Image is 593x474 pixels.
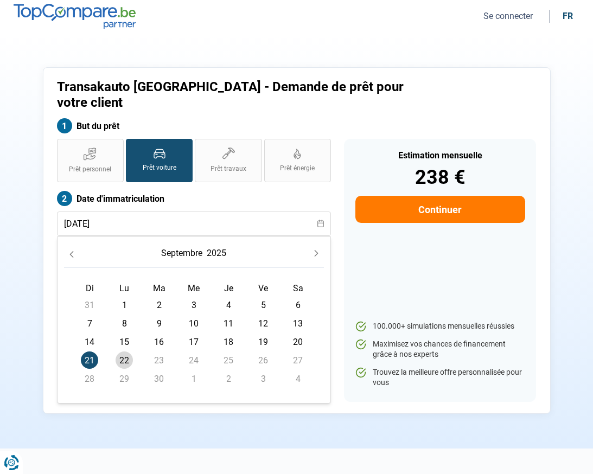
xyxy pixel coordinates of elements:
[81,315,98,332] span: 7
[57,118,331,133] label: But du prêt
[116,315,133,332] span: 8
[205,244,228,263] button: Choose Year
[355,196,525,223] button: Continuer
[107,369,142,388] td: 29
[220,333,237,350] span: 18
[176,332,211,351] td: 17
[293,283,303,293] span: Sa
[254,296,272,313] span: 5
[14,4,136,28] img: TopCompare.be
[73,369,107,388] td: 28
[220,296,237,313] span: 4
[188,283,200,293] span: Me
[107,351,142,369] td: 22
[246,314,280,332] td: 12
[355,321,525,332] li: 100.000+ simulations mensuelles réussies
[159,244,205,263] button: Choose Month
[355,367,525,388] li: Trouvez la meilleure offre personnalisée pour vous
[176,369,211,388] td: 1
[355,168,525,187] div: 238 €
[280,332,315,351] td: 20
[246,351,280,369] td: 26
[289,315,307,332] span: 13
[220,351,237,369] span: 25
[211,314,246,332] td: 11
[185,370,202,387] span: 1
[220,370,237,387] span: 2
[57,212,331,236] input: jj/mm/aaaa
[142,369,176,388] td: 30
[176,296,211,314] td: 3
[73,332,107,351] td: 14
[211,164,246,174] span: Prêt travaux
[57,191,331,206] label: Date d'immatriculation
[254,315,272,332] span: 12
[150,333,168,350] span: 16
[116,351,133,369] span: 22
[280,164,315,173] span: Prêt énergie
[116,296,133,313] span: 1
[254,351,272,369] span: 26
[86,283,94,293] span: Di
[107,296,142,314] td: 1
[116,370,133,387] span: 29
[480,10,536,22] button: Se connecter
[280,351,315,369] td: 27
[150,296,168,313] span: 2
[258,283,268,293] span: Ve
[254,333,272,350] span: 19
[142,314,176,332] td: 9
[289,333,307,350] span: 20
[246,296,280,314] td: 5
[107,332,142,351] td: 15
[142,351,176,369] td: 23
[176,314,211,332] td: 10
[246,369,280,388] td: 3
[289,370,307,387] span: 4
[73,296,107,314] td: 31
[246,332,280,351] td: 19
[142,296,176,314] td: 2
[289,296,307,313] span: 6
[355,339,525,360] li: Maximisez vos chances de financement grâce à nos experts
[289,351,307,369] span: 27
[355,151,525,160] div: Estimation mensuelle
[150,370,168,387] span: 30
[185,296,202,313] span: 3
[116,333,133,350] span: 15
[176,351,211,369] td: 24
[224,283,233,293] span: Je
[73,314,107,332] td: 7
[185,315,202,332] span: 10
[280,296,315,314] td: 6
[153,283,165,293] span: Ma
[81,351,98,369] span: 21
[254,370,272,387] span: 3
[143,163,176,172] span: Prêt voiture
[57,79,413,111] h1: Transakauto [GEOGRAPHIC_DATA] - Demande de prêt pour votre client
[150,351,168,369] span: 23
[211,332,246,351] td: 18
[185,333,202,350] span: 17
[64,246,79,261] button: Previous Month
[211,296,246,314] td: 4
[69,165,111,174] span: Prêt personnel
[107,314,142,332] td: 8
[57,236,331,403] div: Choose Date
[309,246,324,261] button: Next Month
[220,315,237,332] span: 11
[81,370,98,387] span: 28
[119,283,129,293] span: Lu
[211,351,246,369] td: 25
[211,369,246,388] td: 2
[280,369,315,388] td: 4
[142,332,176,351] td: 16
[81,333,98,350] span: 14
[81,296,98,313] span: 31
[73,351,107,369] td: 21
[280,314,315,332] td: 13
[563,11,573,21] div: fr
[150,315,168,332] span: 9
[185,351,202,369] span: 24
